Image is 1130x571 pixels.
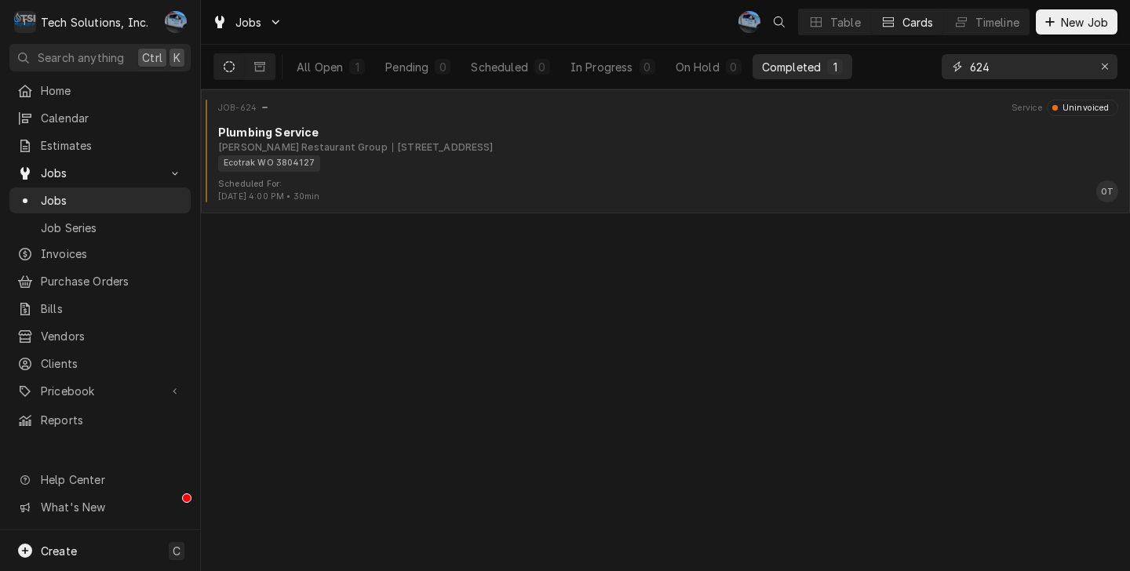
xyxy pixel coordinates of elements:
a: Job Series [9,215,191,241]
div: Object Subtext [218,140,1118,155]
div: 1 [352,59,362,75]
div: Object Extra Context Footer Value [218,191,320,203]
a: Reports [9,407,191,433]
span: Jobs [235,14,262,31]
span: Help Center [41,471,181,488]
div: JP [738,11,760,33]
a: Estimates [9,133,191,158]
a: Clients [9,351,191,376]
span: Estimates [41,137,183,154]
div: Ecotrak WO 3804127 [218,155,320,172]
div: T [14,11,36,33]
div: Cards [902,14,934,31]
div: 0 [729,59,738,75]
div: Card Header [207,100,1124,115]
div: Card Body [207,124,1124,171]
div: Object Subtext Primary [218,140,388,155]
div: Completed [762,59,821,75]
div: Uninvoiced [1058,102,1110,115]
div: On Hold [676,59,720,75]
span: What's New [41,499,181,515]
button: Open search [767,9,792,35]
div: Object Extra Context Header [1012,102,1043,115]
div: Card Footer Extra Context [218,178,320,203]
a: Vendors [9,323,191,349]
span: Clients [41,355,183,372]
span: Home [41,82,183,99]
span: Pricebook [41,383,159,399]
span: Jobs [41,165,159,181]
span: Reports [41,412,183,428]
div: Joe Paschal's Avatar [738,11,760,33]
div: In Progress [570,59,633,75]
button: Erase input [1092,54,1117,79]
div: Table [830,14,861,31]
a: Go to Jobs [206,9,289,35]
div: Object Status [1047,100,1118,115]
div: Joe Paschal's Avatar [165,11,187,33]
div: Card Header Secondary Content [1012,100,1118,115]
a: Home [9,78,191,104]
a: Bills [9,296,191,322]
div: 0 [438,59,447,75]
span: Vendors [41,328,183,344]
div: Scheduled [471,59,527,75]
a: Invoices [9,241,191,267]
span: C [173,543,180,559]
a: Go to Jobs [9,160,191,186]
div: Tech Solutions, Inc. [41,14,148,31]
span: Jobs [41,192,183,209]
div: Card Footer [207,178,1124,203]
div: Card Header Primary Content [218,100,269,115]
a: Go to Pricebook [9,378,191,404]
div: 1 [830,59,840,75]
a: Purchase Orders [9,268,191,294]
button: New Job [1036,9,1117,35]
span: Job Series [41,220,183,236]
div: 0 [643,59,652,75]
a: Go to Help Center [9,467,191,493]
div: OT [1096,180,1118,202]
div: Otis Tooley's Avatar [1096,180,1118,202]
span: Calendar [41,110,183,126]
span: Bills [41,300,183,317]
a: Go to What's New [9,494,191,520]
input: Keyword search [970,54,1088,79]
span: Invoices [41,245,183,262]
div: Job Card: JOB-624 [201,89,1130,213]
div: Pending [385,59,428,75]
a: Jobs [9,187,191,213]
div: Tech Solutions, Inc.'s Avatar [14,11,36,33]
div: All Open [297,59,343,75]
a: Calendar [9,105,191,131]
div: Card Footer Primary Content [1096,180,1118,202]
span: [DATE] 4:00 PM • 30min [218,191,320,202]
div: Object Tag List [218,155,1113,172]
div: JP [165,11,187,33]
span: Ctrl [142,49,162,66]
span: K [173,49,180,66]
div: Object Extra Context Footer Label [218,178,320,191]
div: Timeline [975,14,1019,31]
span: Purchase Orders [41,273,183,289]
div: Object ID [218,102,257,115]
div: Object Subtext Secondary [392,140,494,155]
span: Search anything [38,49,124,66]
div: 0 [538,59,547,75]
span: New Job [1058,14,1111,31]
button: Search anythingCtrlK [9,44,191,71]
div: Object Title [218,124,1118,140]
span: Create [41,544,77,558]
